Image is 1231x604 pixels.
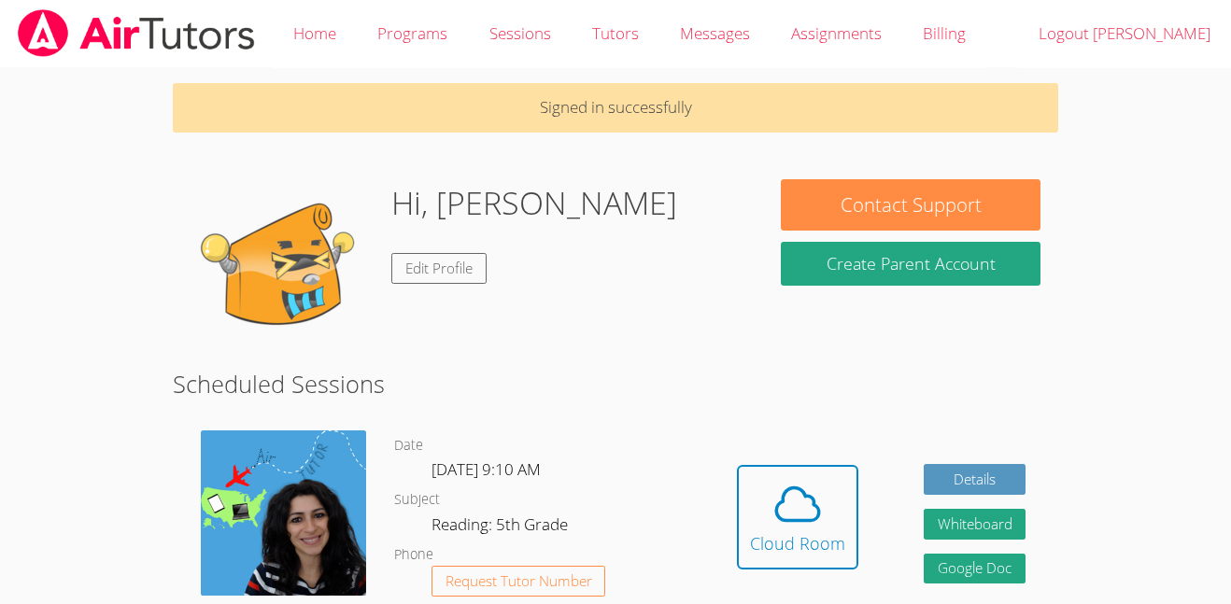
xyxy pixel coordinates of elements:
a: Details [924,464,1026,495]
button: Whiteboard [924,509,1026,540]
dd: Reading: 5th Grade [432,512,572,543]
img: airtutors_banner-c4298cdbf04f3fff15de1276eac7730deb9818008684d7c2e4769d2f7ddbe033.png [16,9,257,57]
button: Create Parent Account [781,242,1040,286]
span: Request Tutor Number [446,574,592,588]
h2: Scheduled Sessions [173,366,1059,401]
a: Edit Profile [391,253,487,284]
dt: Subject [394,488,440,512]
h1: Hi, [PERSON_NAME] [391,179,677,227]
img: air%20tutor%20avatar.png [201,430,366,596]
dt: Phone [394,543,433,567]
p: Signed in successfully [173,83,1059,133]
button: Contact Support [781,179,1040,231]
span: Messages [680,22,750,44]
a: Google Doc [924,554,1026,584]
button: Request Tutor Number [432,566,606,597]
span: [DATE] 9:10 AM [432,458,541,480]
button: Cloud Room [737,465,858,569]
dt: Date [394,434,423,457]
div: Cloud Room [750,530,845,556]
img: default.png [190,179,376,366]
